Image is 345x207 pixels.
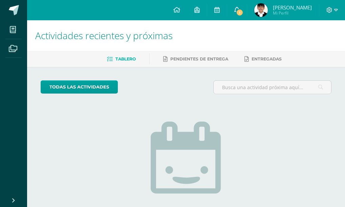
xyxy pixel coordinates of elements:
[163,54,228,64] a: Pendientes de entrega
[170,56,228,61] span: Pendientes de entrega
[273,4,312,11] span: [PERSON_NAME]
[41,80,118,94] a: todas las Actividades
[252,56,282,61] span: Entregadas
[35,29,173,42] span: Actividades recientes y próximas
[273,10,312,16] span: Mi Perfil
[254,3,268,17] img: 46f588a5baa69dadd4e3423aeac4e3db.png
[214,81,331,94] input: Busca una actividad próxima aquí...
[244,54,282,64] a: Entregadas
[236,9,243,16] span: 1
[107,54,136,64] a: Tablero
[115,56,136,61] span: Tablero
